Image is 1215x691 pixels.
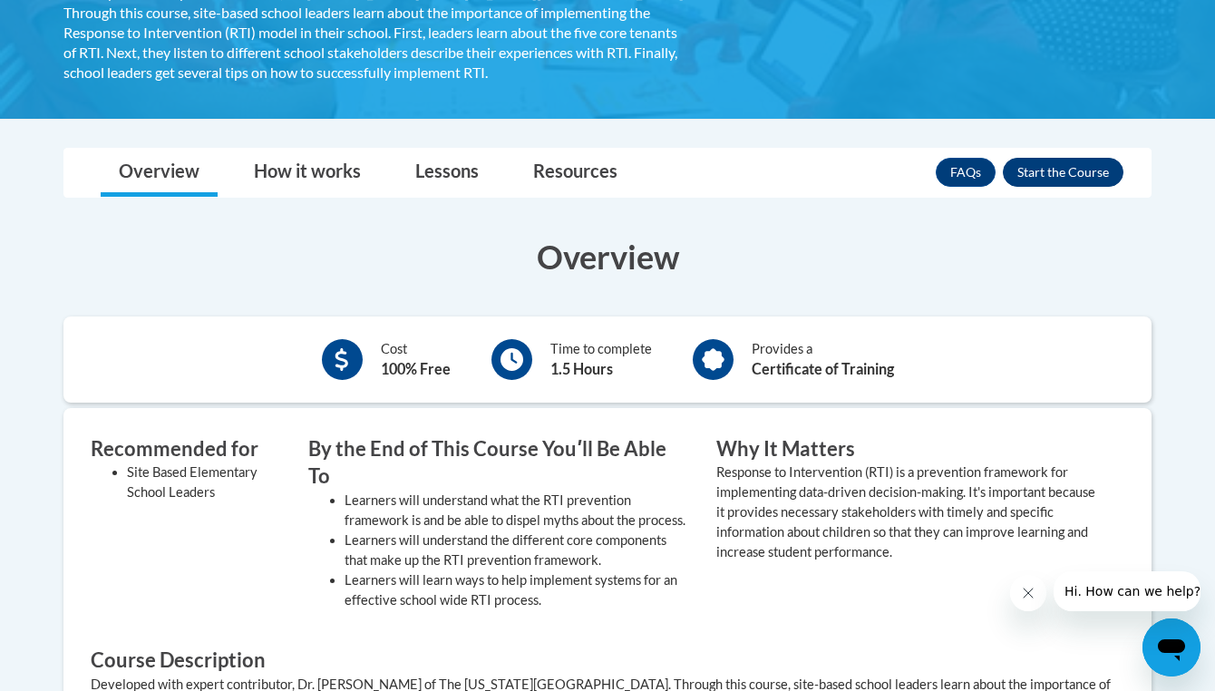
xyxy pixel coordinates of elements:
[397,149,497,197] a: Lessons
[127,462,281,502] li: Site Based Elementary School Leaders
[63,234,1152,279] h3: Overview
[101,149,218,197] a: Overview
[91,435,281,463] h3: Recommended for
[1142,618,1200,676] iframe: Button to launch messaging window
[91,647,1124,675] h3: Course Description
[236,149,379,197] a: How it works
[550,360,613,377] b: 1.5 Hours
[1054,571,1200,611] iframe: Message from company
[1003,158,1123,187] button: Enroll
[381,360,451,377] b: 100% Free
[752,339,894,380] div: Provides a
[752,360,894,377] b: Certificate of Training
[716,464,1095,560] value: Response to Intervention (RTI) is a prevention framework for implementing data-driven decision-ma...
[716,435,1097,463] h3: Why It Matters
[345,570,689,610] li: Learners will learn ways to help implement systems for an effective school wide RTI process.
[936,158,996,187] a: FAQs
[515,149,636,197] a: Resources
[1010,575,1046,611] iframe: Close message
[381,339,451,380] div: Cost
[308,435,689,491] h3: By the End of This Course Youʹll Be Able To
[550,339,652,380] div: Time to complete
[345,530,689,570] li: Learners will understand the different core components that make up the RTI prevention framework.
[345,491,689,530] li: Learners will understand what the RTI prevention framework is and be able to dispel myths about t...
